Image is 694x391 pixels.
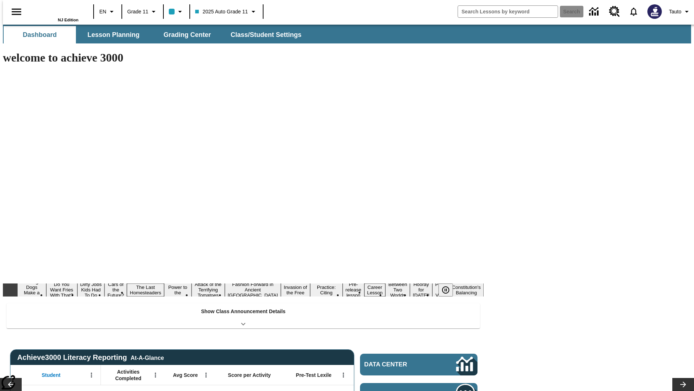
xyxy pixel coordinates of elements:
button: Open Menu [150,370,161,381]
button: Slide 6 Solar Power to the People [164,278,192,302]
span: Achieve3000 Literacy Reporting [17,353,164,362]
span: Grading Center [163,31,211,39]
a: Data Center [585,2,605,22]
span: Data Center [364,361,432,368]
button: Select a new avatar [643,2,666,21]
a: Resource Center, Will open in new tab [605,2,624,21]
img: Avatar [647,4,662,19]
span: Student [42,372,60,378]
span: Score per Activity [228,372,271,378]
button: Language: EN, Select a language [96,5,119,18]
button: Slide 13 Between Two Worlds [385,281,410,299]
button: Slide 12 Career Lesson [364,283,386,297]
button: Slide 16 The Constitution's Balancing Act [449,278,484,302]
div: Pause [438,283,460,297]
button: Profile/Settings [666,5,694,18]
button: Open Menu [201,370,211,381]
button: Lesson Planning [77,26,150,43]
button: Class color is light blue. Change class color [166,5,187,18]
button: Slide 10 Mixed Practice: Citing Evidence [310,278,343,302]
a: Data Center [360,354,477,375]
div: At-A-Glance [130,353,164,361]
a: Notifications [624,2,643,21]
input: search field [458,6,558,17]
button: Slide 4 Cars of the Future? [104,281,127,299]
button: Slide 1 Diving Dogs Make a Splash [17,278,46,302]
button: Slide 2 Do You Want Fries With That? [46,281,77,299]
div: SubNavbar [3,25,691,43]
button: Lesson carousel, Next [672,378,694,391]
button: Slide 9 The Invasion of the Free CD [281,278,310,302]
button: Grade: Grade 11, Select a grade [124,5,161,18]
button: Slide 5 The Last Homesteaders [127,283,164,297]
button: Open Menu [338,370,349,381]
span: Grade 11 [127,8,148,16]
span: Activities Completed [104,369,152,382]
button: Dashboard [4,26,76,43]
div: SubNavbar [3,26,308,43]
p: Show Class Announcement Details [201,308,286,315]
button: Class/Student Settings [225,26,307,43]
a: Home [31,3,78,18]
span: Dashboard [23,31,57,39]
span: Avg Score [173,372,198,378]
span: NJ Edition [58,18,78,22]
button: Slide 14 Hooray for Constitution Day! [410,281,432,299]
button: Open side menu [6,1,27,22]
button: Class: 2025 Auto Grade 11, Select your class [192,5,260,18]
div: Home [31,3,78,22]
span: Tauto [669,8,681,16]
div: Show Class Announcement Details [7,303,480,328]
span: Pre-Test Lexile [296,372,332,378]
span: 2025 Auto Grade 11 [195,8,248,16]
h1: welcome to achieve 3000 [3,51,484,64]
span: Class/Student Settings [231,31,301,39]
span: EN [99,8,106,16]
button: Grading Center [151,26,223,43]
button: Slide 3 Dirty Jobs Kids Had To Do [77,281,105,299]
button: Pause [438,283,453,297]
button: Open Menu [86,370,97,381]
button: Slide 11 Pre-release lesson [343,281,364,299]
span: Lesson Planning [87,31,140,39]
button: Slide 15 Point of View [432,281,449,299]
button: Slide 7 Attack of the Terrifying Tomatoes [192,281,225,299]
button: Slide 8 Fashion Forward in Ancient Rome [225,281,281,299]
